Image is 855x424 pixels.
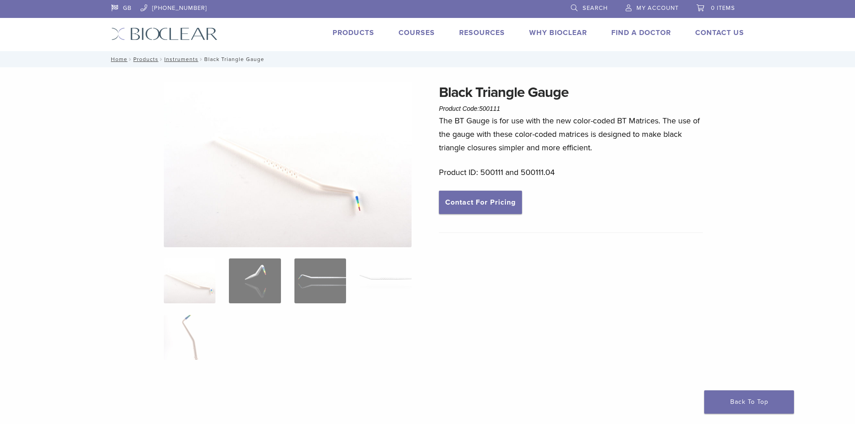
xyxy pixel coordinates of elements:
[360,258,411,303] img: Black Triangle Gauge - Image 4
[439,166,703,179] p: Product ID: 500111 and 500111.04
[439,191,522,214] a: Contact For Pricing
[583,4,608,12] span: Search
[695,28,744,37] a: Contact Us
[158,57,164,61] span: /
[294,258,346,303] img: Black Triangle Gauge - Image 3
[439,114,703,154] p: The BT Gauge is for use with the new color-coded BT Matrices. The use of the gauge with these col...
[704,390,794,414] a: Back To Top
[164,258,215,303] img: Black-Triangle-Gauge-1-324x324.jpg
[439,105,500,112] span: Product Code:
[636,4,679,12] span: My Account
[611,28,671,37] a: Find A Doctor
[133,56,158,62] a: Products
[479,105,500,112] span: 500111
[711,4,735,12] span: 0 items
[229,258,281,303] img: Black Triangle Gauge - Image 2
[111,27,218,40] img: Bioclear
[164,82,412,247] img: Black Triangle Gauge-1
[164,56,198,62] a: Instruments
[198,57,204,61] span: /
[529,28,587,37] a: Why Bioclear
[127,57,133,61] span: /
[164,315,215,360] img: Black Triangle Gauge - Image 5
[399,28,435,37] a: Courses
[459,28,505,37] a: Resources
[439,82,703,103] h1: Black Triangle Gauge
[333,28,374,37] a: Products
[105,51,751,67] nav: Black Triangle Gauge
[108,56,127,62] a: Home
